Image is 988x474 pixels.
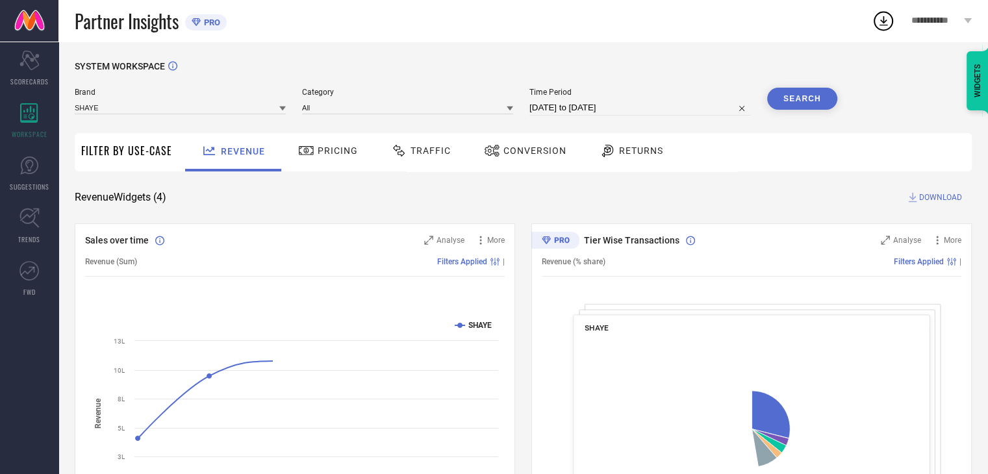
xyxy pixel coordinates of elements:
tspan: Revenue [94,397,103,428]
span: More [944,236,961,245]
button: Search [767,88,837,110]
svg: Zoom [424,236,433,245]
text: 8L [118,395,125,403]
span: FWD [23,287,36,297]
text: SHAYE [468,321,492,330]
span: Revenue [221,146,265,156]
span: Analyse [893,236,921,245]
span: TRENDS [18,234,40,244]
div: Premium [531,232,579,251]
span: SCORECARDS [10,77,49,86]
span: Returns [619,145,663,156]
text: 5L [118,425,125,432]
text: 13L [114,338,125,345]
span: Partner Insights [75,8,179,34]
svg: Zoom [881,236,890,245]
span: | [959,257,961,266]
span: Filters Applied [894,257,944,266]
span: Filters Applied [437,257,487,266]
span: Analyse [437,236,464,245]
span: Revenue Widgets ( 4 ) [75,191,166,204]
span: Pricing [318,145,358,156]
span: Revenue (% share) [542,257,605,266]
span: DOWNLOAD [919,191,962,204]
span: SUGGESTIONS [10,182,49,192]
span: Filter By Use-Case [81,143,172,158]
text: 10L [114,367,125,374]
span: Sales over time [85,235,149,245]
span: Brand [75,88,286,97]
input: Select time period [529,100,751,116]
span: SHAYE [585,323,609,332]
span: PRO [201,18,220,27]
div: Open download list [872,9,895,32]
span: Traffic [411,145,451,156]
span: SYSTEM WORKSPACE [75,61,165,71]
span: Conversion [503,145,566,156]
span: Category [302,88,513,97]
span: Time Period [529,88,751,97]
span: WORKSPACE [12,129,47,139]
span: Tier Wise Transactions [584,235,679,245]
text: 3L [118,453,125,460]
span: Revenue (Sum) [85,257,137,266]
span: | [503,257,505,266]
span: More [487,236,505,245]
